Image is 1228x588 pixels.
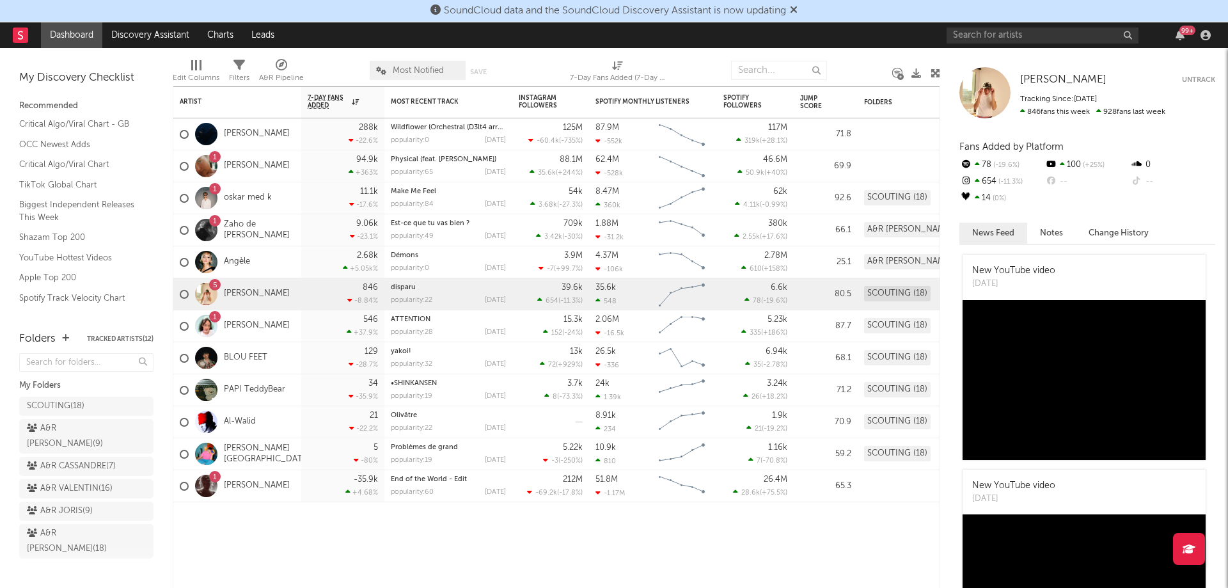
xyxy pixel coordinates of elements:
a: Dashboard [41,22,102,48]
div: 6.6k [771,283,787,292]
div: 8.91k [595,411,616,420]
div: 548 [595,297,617,305]
a: Make Me Feel [391,188,436,195]
svg: Chart title [653,310,711,342]
a: Angèle [224,257,250,267]
span: -70.8 % [762,457,785,465]
div: 87.7 [800,319,851,334]
div: 62k [773,187,787,196]
button: Tracked Artists(12) [87,336,153,342]
div: SCOUTING (18) [864,190,931,205]
div: [DATE] [485,297,506,304]
div: popularity: 28 [391,329,433,336]
a: [PERSON_NAME] [224,321,290,331]
div: -31.2k [595,233,624,241]
a: YouTube Hottest Videos [19,251,141,265]
div: -28.7 % [349,360,378,369]
a: [PERSON_NAME] [224,129,290,139]
div: A&R Pipeline [259,70,304,86]
div: +37.9 % [347,328,378,337]
svg: Chart title [653,374,711,406]
span: -11.3 % [996,179,1023,186]
div: A&R [PERSON_NAME] (9) [864,222,968,237]
div: 7-Day Fans Added (7-Day Fans Added) [570,54,666,91]
div: 380k [768,219,787,228]
div: 709k [563,219,583,228]
div: 234 [595,425,616,433]
span: 35 [753,362,761,369]
div: [DATE] [485,425,506,432]
div: ( ) [540,360,583,369]
div: 212M [563,475,583,484]
span: Tracking Since: [DATE] [1020,95,1097,103]
div: ( ) [528,136,583,145]
div: 69.9 [800,159,851,174]
button: Change History [1076,223,1161,244]
div: 1.88M [595,219,618,228]
div: 62.4M [595,155,619,164]
div: Most Recent Track [391,98,487,106]
div: 1.9k [772,411,787,420]
a: [PERSON_NAME][GEOGRAPHIC_DATA] [224,443,310,465]
div: popularity: 65 [391,169,433,176]
svg: Chart title [653,150,711,182]
svg: Chart title [653,214,711,246]
span: -2.78 % [763,362,785,369]
span: 928 fans last week [1020,108,1165,116]
span: 26 [752,393,760,401]
div: 360k [595,201,620,209]
span: +28.1 % [762,138,785,145]
svg: Chart title [653,438,711,470]
span: -19.2 % [764,425,785,433]
div: [DATE] [485,201,506,208]
a: •SHINKANSEN [391,380,437,387]
div: ( ) [536,232,583,241]
div: ( ) [746,424,787,433]
div: Wildflower (Orchestral (D3lt4 arrang.) [391,124,506,131]
span: 72 [548,362,556,369]
span: +186 % [763,330,785,337]
a: Critical Algo/Viral Chart - GB [19,117,141,131]
a: Al-Walid [224,417,256,427]
div: SCOUTING (18) [864,382,931,397]
span: 50.9k [746,170,764,177]
span: -60.4k [537,138,559,145]
span: 2.55k [743,234,760,241]
div: popularity: 84 [391,201,434,208]
div: A&R [PERSON_NAME] ( 9 ) [27,421,117,452]
div: 14 [959,190,1044,207]
span: +17.6 % [762,234,785,241]
div: Filters [229,54,249,91]
a: [PERSON_NAME] [224,289,290,299]
div: Make Me Feel [391,188,506,195]
div: Folders [864,99,960,106]
span: 78 [753,298,761,305]
div: 78 [959,157,1044,173]
a: Critical Algo/Viral Chart [19,157,141,171]
span: 7-Day Fans Added [308,94,349,109]
a: Physical (feat. [PERSON_NAME]) [391,156,496,163]
span: +99.7 % [556,266,581,273]
div: 51.8M [595,475,618,484]
div: 54k [569,187,583,196]
div: ( ) [748,456,787,465]
span: Most Notified [393,67,444,75]
div: 13k [570,347,583,356]
div: 10.9k [595,443,616,452]
div: ( ) [537,296,583,305]
div: 2.68k [357,251,378,260]
div: 25.1 [800,255,851,270]
a: TikTok Global Chart [19,178,141,192]
span: 0 % [991,195,1006,202]
div: Edit Columns [173,70,219,86]
div: 5.22k [563,443,583,452]
div: Spotify Followers [723,94,768,109]
div: 24k [595,379,610,388]
span: 654 [546,298,558,305]
span: -19.6 % [763,298,785,305]
a: oskar med k [224,193,272,203]
div: [DATE] [485,457,506,464]
span: 152 [551,330,562,337]
div: -16.5k [595,329,624,337]
svg: Chart title [653,406,711,438]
